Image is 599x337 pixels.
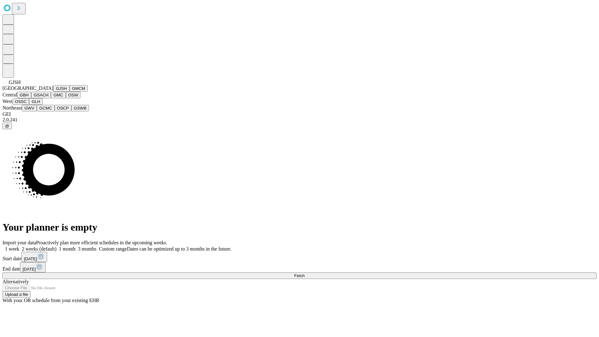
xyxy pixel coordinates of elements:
[2,105,22,110] span: Northeast
[59,246,75,252] span: 1 month
[22,246,56,252] span: 2 weeks (default)
[12,98,29,105] button: OSSC
[2,117,597,123] div: 2.0.241
[2,262,597,272] div: End date
[2,298,99,303] span: With your OR schedule from your existing EHR
[37,105,55,111] button: GCMC
[29,98,42,105] button: GLH
[127,246,231,252] span: Dates can be optimized up to 3 months in the future.
[78,246,96,252] span: 3 months
[5,246,19,252] span: 1 week
[20,262,46,272] button: [DATE]
[55,105,71,111] button: OSCP
[2,222,597,233] h1: Your planner is empty
[5,124,9,128] span: @
[22,267,36,271] span: [DATE]
[71,105,89,111] button: GSWB
[17,92,31,98] button: GBH
[2,111,597,117] div: GEI
[22,252,47,262] button: [DATE]
[2,252,597,262] div: Start date
[2,279,29,284] span: Alternatively
[22,105,37,111] button: GWV
[2,99,12,104] span: West
[2,272,597,279] button: Fetch
[36,240,167,245] span: Proactively plan more efficient schedules in the upcoming weeks.
[99,246,127,252] span: Custom range
[2,92,17,97] span: Central
[66,92,81,98] button: OSW
[294,273,304,278] span: Fetch
[9,80,21,85] span: GJSH
[2,123,12,129] button: @
[24,256,37,261] span: [DATE]
[2,240,36,245] span: Import your data
[31,92,51,98] button: GSACH
[70,85,88,92] button: GMCM
[51,92,66,98] button: GMC
[2,291,31,298] button: Upload a file
[53,85,70,92] button: GJSH
[2,85,53,91] span: [GEOGRAPHIC_DATA]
